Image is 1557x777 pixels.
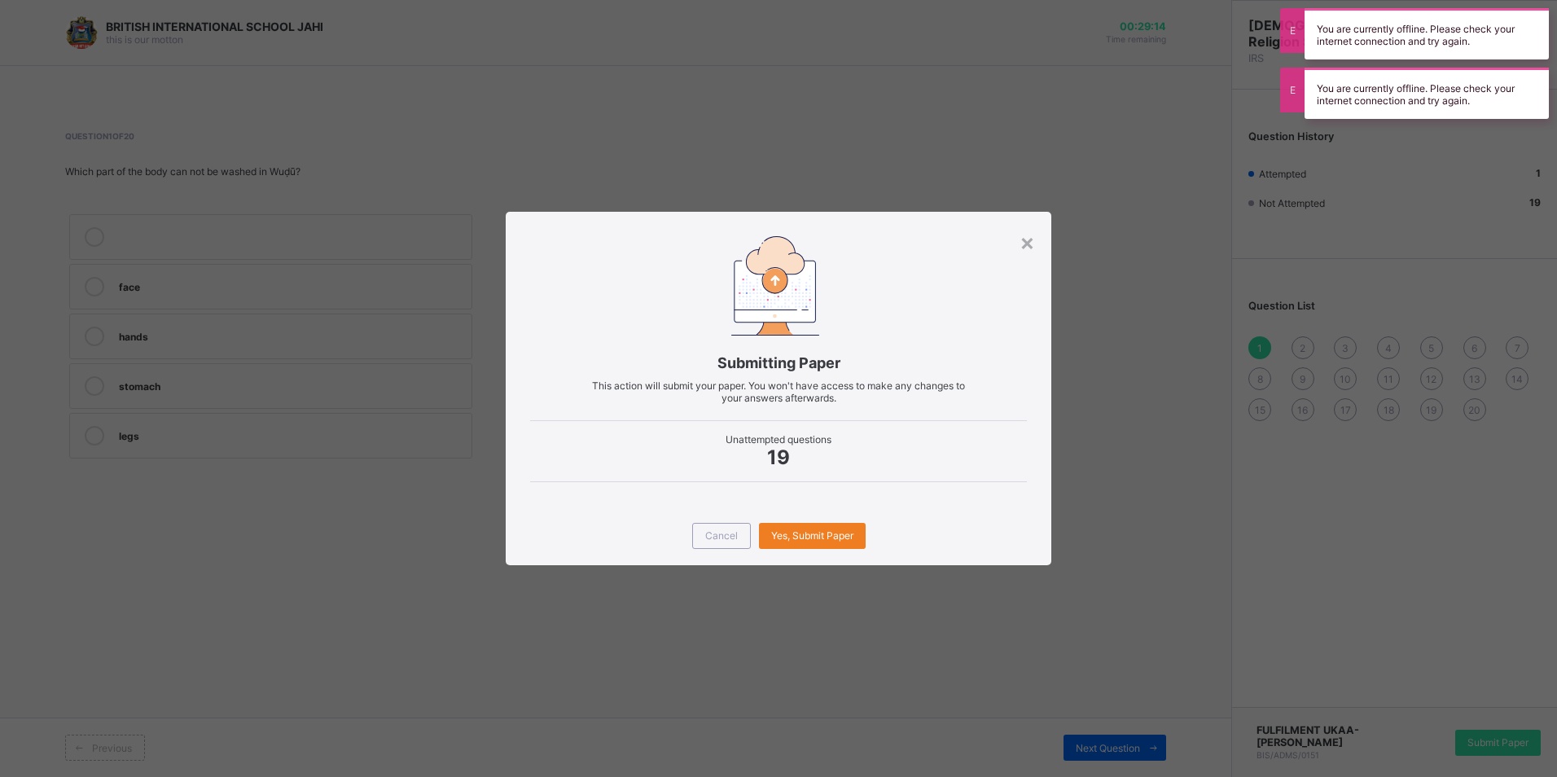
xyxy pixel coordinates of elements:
div: You are currently offline. Please check your internet connection and try again. [1305,68,1549,119]
span: This action will submit your paper. You won't have access to make any changes to your answers aft... [592,380,965,404]
div: You are currently offline. Please check your internet connection and try again. [1305,8,1549,59]
span: Yes, Submit Paper [771,529,853,542]
span: 19 [530,446,1026,469]
span: Submitting Paper [530,354,1026,371]
div: × [1020,228,1035,256]
span: Cancel [705,529,738,542]
img: submitting-paper.7509aad6ec86be490e328e6d2a33d40a.svg [731,236,819,335]
span: Unattempted questions [530,433,1026,446]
